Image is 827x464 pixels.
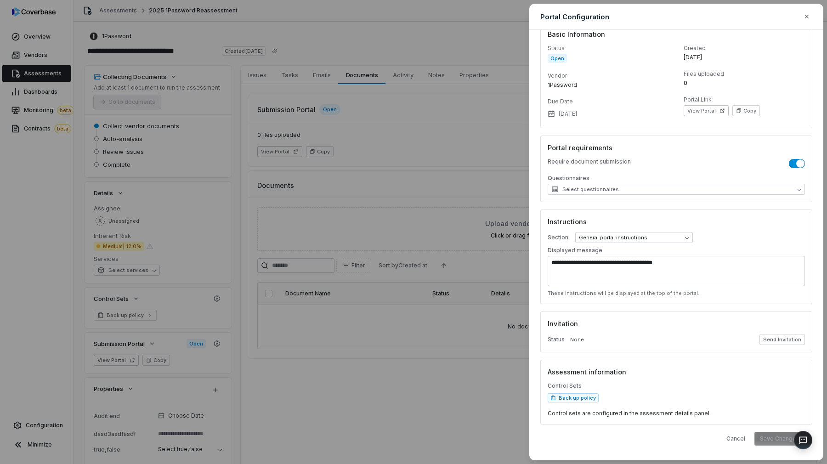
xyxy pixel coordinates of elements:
span: 0 [684,79,687,87]
span: Select questionnaires [551,186,619,193]
button: Send Invitation [759,334,805,345]
span: [DATE] [684,54,702,61]
h3: Portal requirements [548,143,805,153]
p: Section: [548,234,570,241]
dt: Due Date [548,98,669,105]
dt: Status [548,45,669,52]
dt: Created [684,45,805,52]
button: Cancel [721,432,751,446]
button: Copy [732,105,760,116]
span: 1Password [548,81,577,89]
span: Open [548,54,567,63]
dt: Vendor [548,72,669,79]
p: Control sets are configured in the assessment details panel. [548,410,805,417]
span: Back up policy [559,394,596,402]
p: Control Sets [548,382,805,391]
span: None [570,336,584,343]
button: [DATE] [545,104,580,124]
p: These instructions will be displayed at the top of the portal. [548,290,805,297]
h3: Invitation [548,319,805,328]
h3: Basic Information [548,29,805,39]
p: Questionnaires [548,175,805,184]
h3: Instructions [548,217,805,226]
p: Displayed message [548,247,602,254]
dt: Portal Link [684,96,805,103]
button: View Portal [684,105,729,116]
p: Status [548,336,565,343]
h3: Assessment information [548,367,805,377]
p: Require document submission [548,158,631,169]
dt: Files uploaded [684,70,805,78]
h2: Portal Configuration [540,12,609,22]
